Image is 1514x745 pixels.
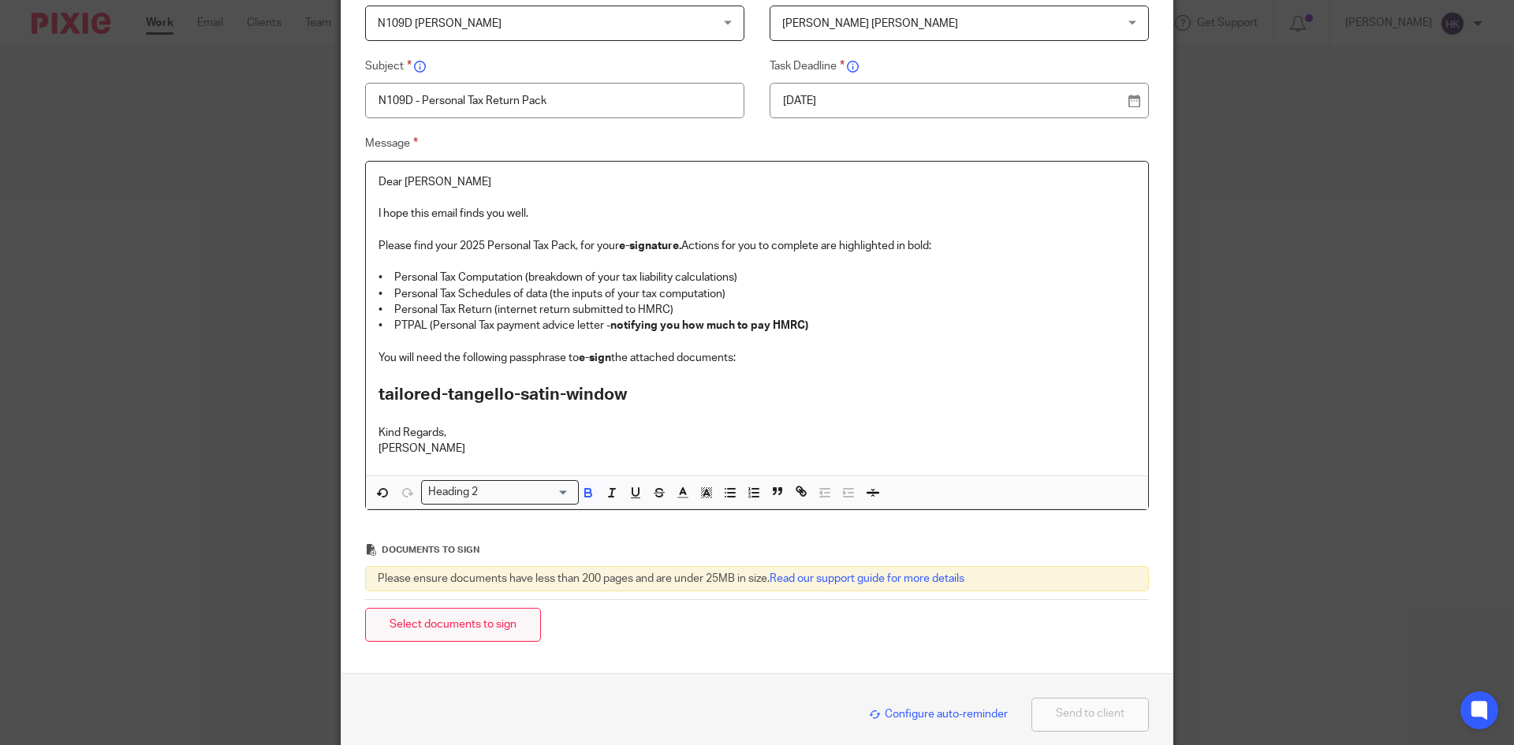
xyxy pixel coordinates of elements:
[610,320,808,331] strong: notifying you how much to pay HMRC)
[770,573,964,584] a: Read our support guide for more details
[619,240,681,251] strong: e-signature.
[378,174,1135,190] p: Dear [PERSON_NAME]
[421,480,579,505] div: Search for option
[378,270,1135,285] p: • Personal Tax Computation (breakdown of your tax liability calculations)
[365,61,412,72] span: Subject
[378,238,1135,254] p: Please find your 2025 Personal Tax Pack, for your Actions for you to complete are highlighted in ...
[378,206,1135,222] p: I hope this email finds you well.
[365,134,1149,153] label: Message
[770,61,845,72] span: Task Deadline
[579,352,611,363] strong: e-sign
[378,318,1135,333] p: • PTPAL (Personal Tax payment advice letter -
[378,286,1135,302] p: • Personal Tax Schedules of data (the inputs of your tax computation)
[425,484,482,501] span: Heading 2
[782,18,958,29] span: [PERSON_NAME] [PERSON_NAME]
[378,441,1135,456] p: [PERSON_NAME]
[365,566,1149,591] div: Please ensure documents have less than 200 pages and are under 25MB in size.
[783,93,1123,109] p: [DATE]
[365,83,744,118] input: Insert subject
[869,709,1008,720] span: Configure auto-reminder
[378,302,1135,318] p: • Personal Tax Return (internet return submitted to HMRC)
[378,386,627,403] strong: tailored-tangello-satin-window
[382,546,479,554] span: Documents to sign
[1031,698,1149,732] button: Send to client
[378,18,502,29] span: N109D [PERSON_NAME]
[483,484,569,501] input: Search for option
[365,608,541,642] button: Select documents to sign
[378,425,1135,441] p: Kind Regards,
[378,350,1135,366] p: You will need the following passphrase to the attached documents:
